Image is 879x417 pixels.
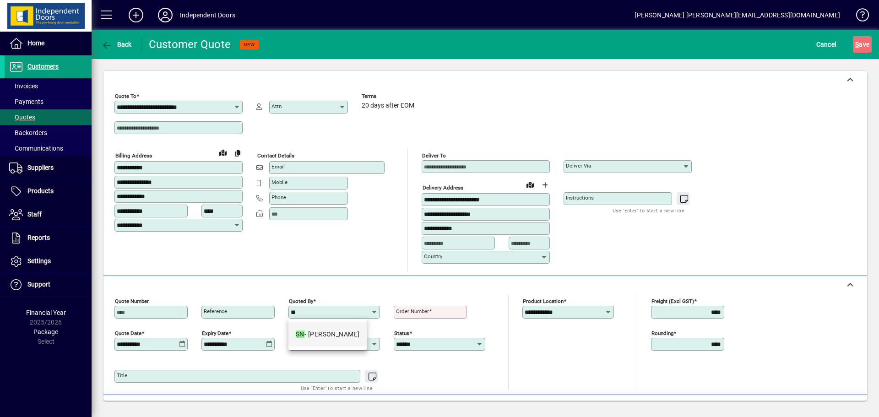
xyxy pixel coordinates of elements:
em: SN [296,330,304,338]
mat-label: Status [394,330,409,336]
mat-label: Quote date [115,330,141,336]
span: Payments [9,98,43,105]
button: Cancel [814,36,839,53]
span: Settings [27,257,51,265]
mat-label: Mobile [271,179,288,185]
span: 20 days after EOM [362,102,414,109]
span: Product History [553,400,599,415]
mat-label: Expiry date [202,330,228,336]
span: ave [855,37,869,52]
a: View on map [523,177,537,192]
span: Cancel [816,37,836,52]
span: Product [805,400,842,415]
span: Backorders [9,129,47,136]
button: Add [121,7,151,23]
button: Product History [549,399,603,416]
mat-label: Deliver To [422,152,446,159]
mat-label: Email [271,163,285,170]
span: Products [27,187,54,195]
mat-option: SN - Steven Neame [288,322,367,347]
a: Knowledge Base [849,2,868,32]
a: Backorders [5,125,92,141]
span: Financial Year [26,309,66,316]
mat-label: Deliver via [566,162,591,169]
a: Settings [5,250,92,273]
span: Back [101,41,132,48]
mat-label: Reference [204,308,227,314]
a: Home [5,32,92,55]
mat-label: Product location [523,298,564,304]
mat-label: Quoted by [289,298,313,304]
app-page-header-button: Back [92,36,142,53]
a: Invoices [5,78,92,94]
div: Independent Doors [180,8,235,22]
button: Back [99,36,134,53]
div: Customer Quote [149,37,231,52]
span: Reports [27,234,50,241]
span: Invoices [9,82,38,90]
div: - [PERSON_NAME] [296,330,359,339]
mat-label: Country [424,253,442,260]
mat-label: Phone [271,194,286,200]
mat-label: Instructions [566,195,594,201]
mat-hint: Use 'Enter' to start a new line [613,205,684,216]
mat-label: Freight (excl GST) [651,298,694,304]
button: Save [853,36,872,53]
span: Customers [27,63,59,70]
button: Copy to Delivery address [230,146,245,160]
a: Communications [5,141,92,156]
span: Quotes [9,114,35,121]
span: Terms [362,93,417,99]
button: Profile [151,7,180,23]
mat-label: Quote To [115,93,136,99]
a: Payments [5,94,92,109]
button: Product [800,399,846,416]
a: Reports [5,227,92,249]
mat-label: Attn [271,103,282,109]
a: Products [5,180,92,203]
span: S [855,41,859,48]
span: Support [27,281,50,288]
span: Staff [27,211,42,218]
div: [PERSON_NAME] [PERSON_NAME][EMAIL_ADDRESS][DOMAIN_NAME] [635,8,840,22]
a: Support [5,273,92,296]
a: Suppliers [5,157,92,179]
span: Package [33,328,58,336]
span: NEW [244,42,255,48]
mat-hint: Use 'Enter' to start a new line [301,383,373,393]
mat-label: Title [117,372,127,379]
a: Quotes [5,109,92,125]
span: Communications [9,145,63,152]
a: View on map [216,145,230,160]
mat-label: Rounding [651,330,673,336]
button: Choose address [537,178,552,192]
span: Home [27,39,44,47]
mat-label: Order number [396,308,429,314]
mat-label: Quote number [115,298,149,304]
a: Staff [5,203,92,226]
span: Suppliers [27,164,54,171]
